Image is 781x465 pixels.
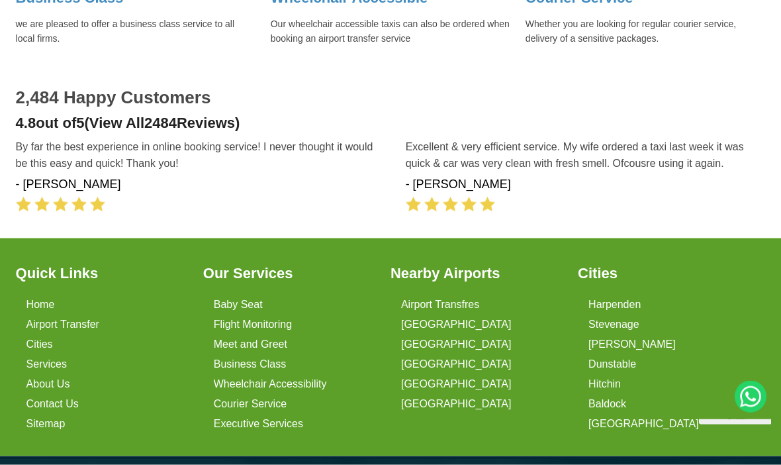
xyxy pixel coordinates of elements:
a: [GEOGRAPHIC_DATA] [401,378,512,390]
a: Dunstable [588,358,636,370]
a: Stevenage [588,319,639,331]
blockquote: By far the best experience in online booking service! I never thought it would be this easy and q... [16,138,376,172]
a: Home [26,299,55,311]
cite: - [PERSON_NAME] [406,178,766,212]
a: [GEOGRAPHIC_DATA] [401,338,512,350]
h3: Our Services [203,265,376,282]
a: [GEOGRAPHIC_DATA] [401,319,512,331]
a: Courier Service [214,398,287,410]
cite: - [PERSON_NAME] [16,178,376,212]
h3: Quick Links [16,265,189,282]
h3: out of (View All Reviews) [16,115,766,132]
a: [PERSON_NAME] [588,338,676,350]
a: Baby Seat [214,299,263,311]
a: Contact Us [26,398,79,410]
a: Cities [26,338,53,350]
span: 2484 [144,115,177,131]
a: About Us [26,378,70,390]
a: Meet and Greet [214,338,287,350]
a: Airport Transfres [401,299,479,311]
a: Executive Services [214,418,303,430]
h3: Cities [578,265,751,282]
p: Our wheelchair accessible taxis can also be ordered when booking an airport transfer service [271,17,510,46]
p: we are pleased to offer a business class service to all local firms. [16,17,255,46]
h3: Nearby Airports [390,265,563,282]
a: [GEOGRAPHIC_DATA] [401,358,512,370]
a: Sitemap [26,418,66,430]
a: [GEOGRAPHIC_DATA] [588,418,699,430]
span: 4.8 [16,115,36,131]
a: Harpenden [588,299,641,311]
a: Baldock [588,398,626,410]
p: Whether you are looking for regular courier service, delivery of a sensitive packages. [526,17,765,46]
a: Business Class [214,358,286,370]
iframe: chat widget [694,419,771,455]
a: Airport Transfer [26,319,99,331]
h2: 2,484 Happy Customers [16,87,766,108]
a: [GEOGRAPHIC_DATA] [401,398,512,410]
a: Flight Monitoring [214,319,292,331]
a: Wheelchair Accessibility [214,378,327,390]
img: Five Star Ratings [406,197,495,212]
a: Hitchin [588,378,621,390]
img: Five Star Ratings [16,197,105,212]
a: Services [26,358,67,370]
blockquote: Excellent & very efficient service. My wife ordered a taxi last week it was quick & car was very ... [406,138,766,172]
span: 5 [76,115,84,131]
